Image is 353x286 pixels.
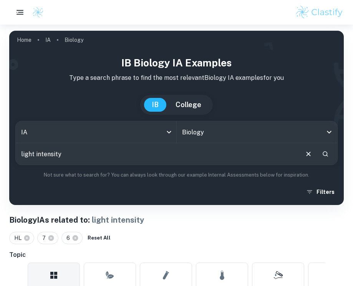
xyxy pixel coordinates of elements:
button: Clear [301,147,316,161]
button: IB [144,98,166,112]
a: Clastify logo [28,7,44,18]
h1: IB Biology IA examples [15,55,338,70]
img: profile cover [9,31,344,205]
span: HL [14,234,25,242]
h6: Topic [9,250,344,260]
button: Search [319,147,332,160]
button: Open [324,127,335,137]
a: IA [45,35,51,45]
h1: Biology IAs related to: [9,214,344,226]
div: 6 [61,232,83,244]
img: Clastify logo [295,5,344,20]
div: HL [9,232,34,244]
a: Home [17,35,31,45]
p: Not sure what to search for? You can always look through our example Internal Assessments below f... [15,171,338,179]
button: Reset All [86,232,113,244]
button: College [168,98,209,112]
span: 7 [42,234,49,242]
span: light intensity [92,215,144,225]
div: IA [16,121,176,143]
input: E.g. photosynthesis, coffee and protein, HDI and diabetes... [16,143,298,165]
p: Biology [65,36,83,44]
div: 7 [37,232,58,244]
p: Type a search phrase to find the most relevant Biology IA examples for you [15,73,338,83]
span: 6 [66,234,73,242]
img: Clastify logo [32,7,44,18]
button: Filters [304,185,338,199]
